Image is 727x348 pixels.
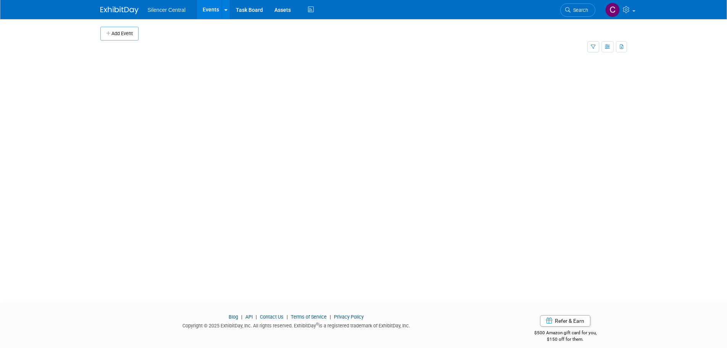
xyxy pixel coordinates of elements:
span: | [328,314,333,320]
a: Blog [229,314,238,320]
span: | [239,314,244,320]
a: Privacy Policy [334,314,364,320]
div: $150 off for them. [504,336,627,343]
sup: ® [316,322,319,326]
span: Search [571,7,588,13]
a: Terms of Service [291,314,327,320]
a: Contact Us [260,314,284,320]
div: $500 Amazon gift card for you, [504,325,627,342]
span: | [254,314,259,320]
span: Silencer Central [148,7,186,13]
img: ExhibitDay [100,6,139,14]
button: Add Event [100,27,139,40]
a: Search [560,3,595,17]
a: Refer & Earn [540,315,590,327]
span: | [285,314,290,320]
img: Cade Cox [605,3,620,17]
a: API [245,314,253,320]
div: Copyright © 2025 ExhibitDay, Inc. All rights reserved. ExhibitDay is a registered trademark of Ex... [100,320,493,329]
